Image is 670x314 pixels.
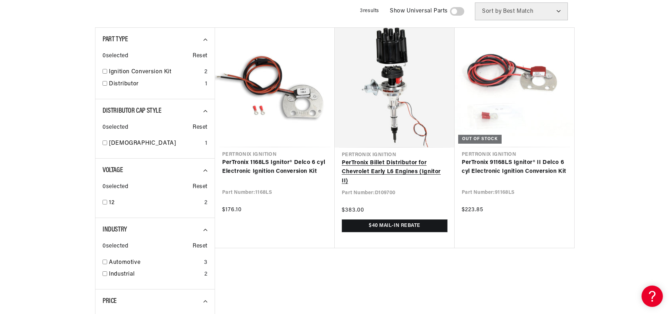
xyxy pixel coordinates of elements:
div: 1 [205,80,208,89]
span: 0 selected [103,242,128,251]
a: Industrial [109,270,201,279]
span: Reset [193,123,208,132]
a: 12 [109,198,201,208]
span: Reset [193,52,208,61]
a: PerTronix 1168LS Ignitor® Delco 6 cyl Electronic Ignition Conversion Kit [222,158,328,176]
span: Voltage [103,167,123,174]
div: 2 [204,68,208,77]
a: Ignition Conversion Kit [109,68,201,77]
a: PerTronix Billet Distributor for Chevrolet Early L6 Engines (Ignitor II) [342,159,447,186]
span: Distributor Cap Style [103,107,162,115]
a: [DEMOGRAPHIC_DATA] [109,139,202,148]
span: Reset [193,242,208,251]
select: Sort by [475,2,568,20]
a: PerTronix 91168LS Ignitor® II Delco 6 cyl Electronic Ignition Conversion Kit [462,158,567,176]
a: Automotive [109,258,201,267]
span: 0 selected [103,123,128,132]
span: 0 selected [103,182,128,192]
span: 3 results [360,8,379,14]
div: 2 [204,270,208,279]
span: Reset [193,182,208,192]
span: 0 selected [103,52,128,61]
div: 1 [205,139,208,148]
span: Industry [103,226,127,233]
span: Price [103,298,117,305]
span: Show Universal Parts [390,7,448,16]
span: Sort by [482,9,502,14]
div: 2 [204,198,208,208]
span: Part Type [103,36,128,43]
a: Distributor [109,80,202,89]
div: 3 [204,258,208,267]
